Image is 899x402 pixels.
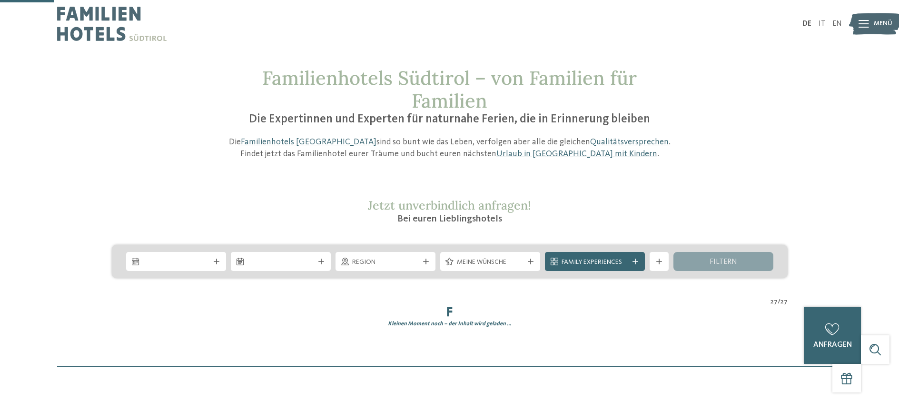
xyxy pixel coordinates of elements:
[590,138,669,146] a: Qualitätsversprechen
[368,198,531,213] span: Jetzt unverbindlich anfragen!
[778,297,780,307] span: /
[457,258,524,267] span: Meine Wünsche
[241,138,376,146] a: Familienhotels [GEOGRAPHIC_DATA]
[771,297,778,307] span: 27
[874,19,892,29] span: Menü
[780,297,788,307] span: 27
[249,113,650,125] span: Die Expertinnen und Experten für naturnahe Ferien, die in Erinnerung bleiben
[397,214,502,224] span: Bei euren Lieblingshotels
[496,150,657,158] a: Urlaub in [GEOGRAPHIC_DATA] mit Kindern
[802,20,811,28] a: DE
[804,307,861,364] a: anfragen
[819,20,825,28] a: IT
[562,258,628,267] span: Family Experiences
[105,320,795,328] div: Kleinen Moment noch – der Inhalt wird geladen …
[832,20,842,28] a: EN
[813,341,852,349] span: anfragen
[262,66,637,113] span: Familienhotels Südtirol – von Familien für Familien
[224,136,676,160] p: Die sind so bunt wie das Leben, verfolgen aber alle die gleichen . Findet jetzt das Familienhotel...
[352,258,419,267] span: Region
